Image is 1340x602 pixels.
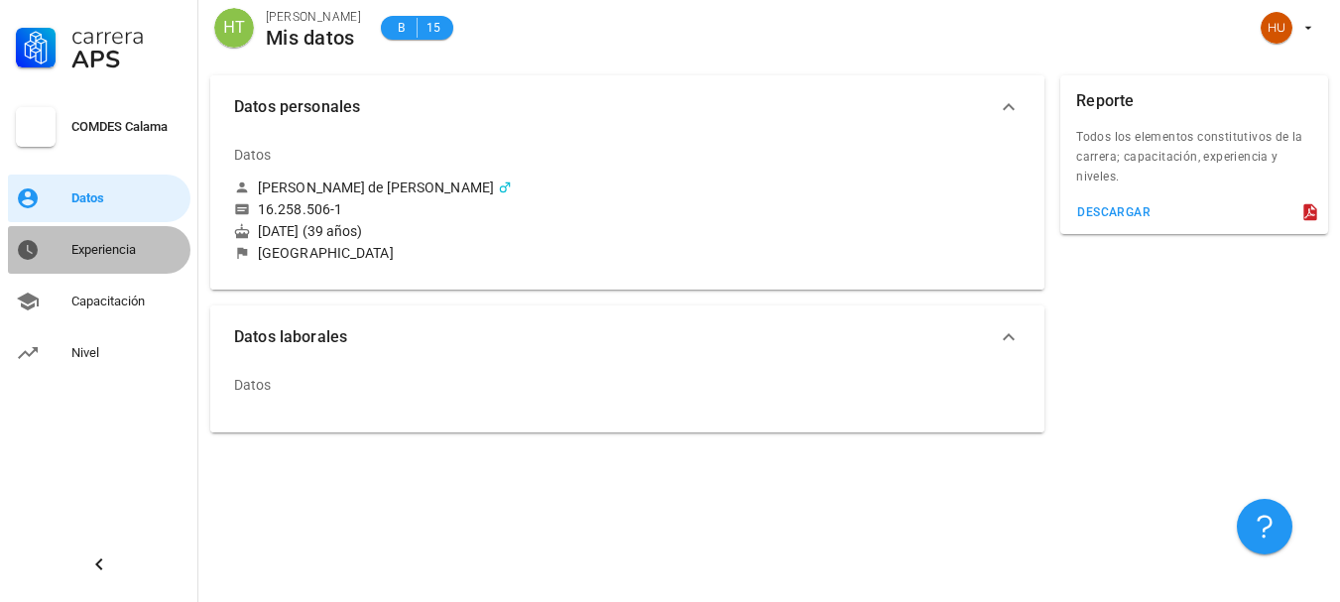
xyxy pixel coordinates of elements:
[8,175,190,222] a: Datos
[266,7,361,27] div: [PERSON_NAME]
[71,24,183,48] div: Carrera
[1068,198,1158,226] button: descargar
[71,294,183,309] div: Capacitación
[258,179,494,196] div: [PERSON_NAME] de [PERSON_NAME]
[71,48,183,71] div: APS
[71,345,183,361] div: Nivel
[266,27,361,49] div: Mis datos
[71,119,183,135] div: COMDES Calama
[210,305,1044,369] button: Datos laborales
[8,226,190,274] a: Experiencia
[8,329,190,377] a: Nivel
[1076,75,1134,127] div: Reporte
[8,278,190,325] a: Capacitación
[71,242,183,258] div: Experiencia
[393,18,409,38] span: B
[1261,12,1292,44] div: avatar
[234,131,272,179] div: Datos
[426,18,441,38] span: 15
[258,244,394,262] div: [GEOGRAPHIC_DATA]
[234,93,997,121] span: Datos personales
[234,222,620,240] div: [DATE] (39 años)
[214,8,254,48] div: avatar
[223,8,244,48] span: HT
[71,190,183,206] div: Datos
[234,361,272,409] div: Datos
[1076,205,1151,219] div: descargar
[234,323,997,351] span: Datos laborales
[1060,127,1328,198] div: Todos los elementos constitutivos de la carrera; capacitación, experiencia y niveles.
[210,75,1044,139] button: Datos personales
[258,200,342,218] div: 16.258.506-1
